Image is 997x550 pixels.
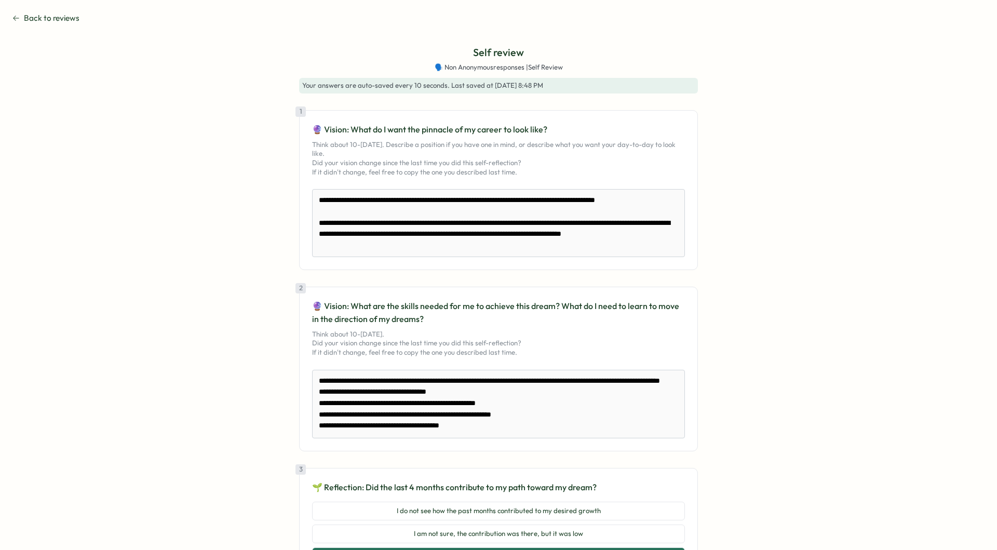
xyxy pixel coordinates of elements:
div: . Last saved at [DATE] 8:48 PM [299,78,698,93]
span: Your answers are auto-saved every 10 seconds [302,81,448,89]
p: 🔮 Vision: What are the skills needed for me to achieve this dream? What do I need to learn to mov... [312,300,685,326]
p: Self review [473,45,524,61]
button: I do not see how the past months contributed to my desired growth [312,502,685,520]
div: 1 [295,106,306,117]
div: 2 [295,283,306,293]
p: Think about 10-[DATE]. Did your vision change since the last time you did this self-reflection? I... [312,330,685,357]
p: 🌱 Reflection: Did the last 4 months contribute to my path toward my dream? [312,481,685,494]
div: 3 [295,464,306,475]
p: 🔮 Vision: What do I want the pinnacle of my career to look like? [312,123,685,136]
p: Think about 10-[DATE]. Describe a position if you have one in mind, or describe what you want you... [312,140,685,177]
button: I am not sure, the contribution was there, but it was low [312,525,685,543]
button: Back to reviews [12,12,79,24]
span: 🗣️ Non Anonymous responses | Self Review [435,63,563,72]
span: Back to reviews [24,12,79,24]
